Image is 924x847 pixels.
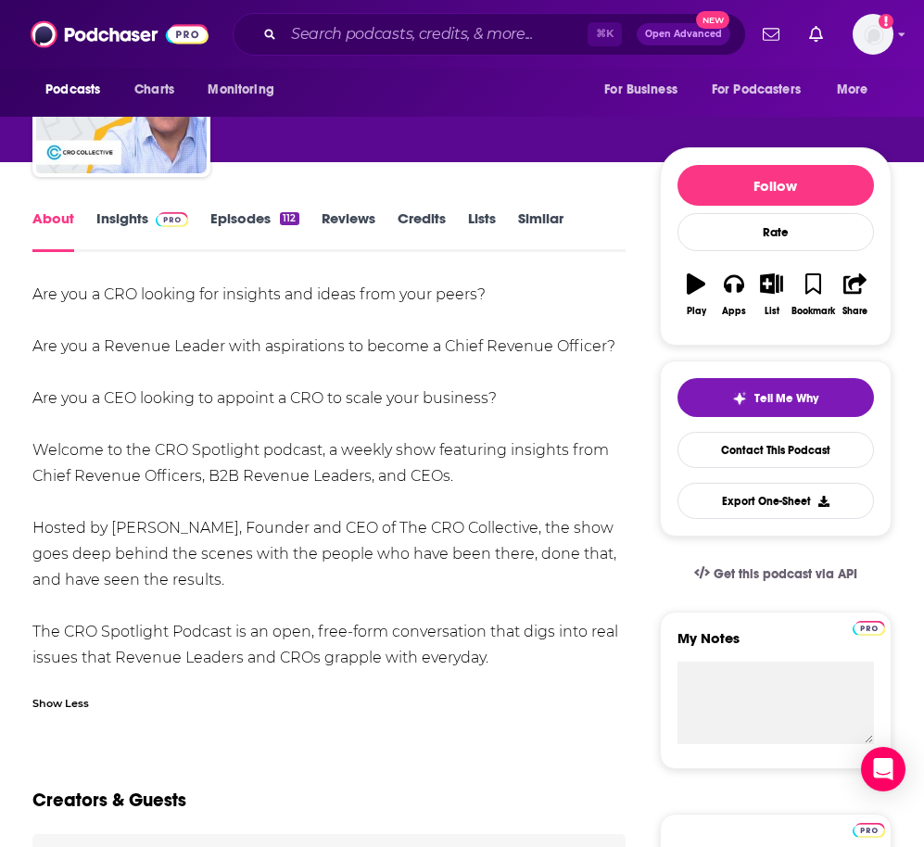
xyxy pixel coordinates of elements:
[134,77,174,103] span: Charts
[32,72,124,107] button: open menu
[712,77,801,103] span: For Podcasters
[233,13,746,56] div: Search podcasts, credits, & more...
[280,212,298,225] div: 112
[122,72,185,107] a: Charts
[836,261,874,328] button: Share
[696,11,729,29] span: New
[853,14,893,55] span: Logged in as patiencebaldacci
[754,391,818,406] span: Tell Me Why
[861,747,905,791] div: Open Intercom Messenger
[210,209,298,252] a: Episodes112
[753,261,791,328] button: List
[31,17,209,52] img: Podchaser - Follow, Share and Rate Podcasts
[765,306,779,317] div: List
[284,19,588,49] input: Search podcasts, credits, & more...
[879,14,893,29] svg: Add a profile image
[398,209,446,252] a: Credits
[700,72,828,107] button: open menu
[322,209,375,252] a: Reviews
[853,14,893,55] button: Show profile menu
[645,30,722,39] span: Open Advanced
[677,261,715,328] button: Play
[677,378,874,417] button: tell me why sparkleTell Me Why
[45,77,100,103] span: Podcasts
[722,306,746,317] div: Apps
[853,14,893,55] img: User Profile
[732,391,747,406] img: tell me why sparkle
[96,209,188,252] a: InsightsPodchaser Pro
[468,209,496,252] a: Lists
[791,261,836,328] button: Bookmark
[518,209,563,252] a: Similar
[32,282,626,671] div: Are you a CRO looking for insights and ideas from your peers? Are you a Revenue Leader with aspir...
[677,165,874,206] button: Follow
[677,483,874,519] button: Export One-Sheet
[588,22,622,46] span: ⌘ K
[679,551,872,597] a: Get this podcast via API
[591,72,701,107] button: open menu
[32,209,74,252] a: About
[853,823,885,838] img: Podchaser Pro
[842,306,867,317] div: Share
[802,19,830,50] a: Show notifications dropdown
[687,306,706,317] div: Play
[715,261,753,328] button: Apps
[208,77,273,103] span: Monitoring
[32,789,186,812] h2: Creators & Guests
[791,306,835,317] div: Bookmark
[824,72,892,107] button: open menu
[604,77,677,103] span: For Business
[677,213,874,251] div: Rate
[714,566,857,582] span: Get this podcast via API
[156,212,188,227] img: Podchaser Pro
[853,621,885,636] img: Podchaser Pro
[755,19,787,50] a: Show notifications dropdown
[677,629,874,662] label: My Notes
[837,77,868,103] span: More
[677,432,874,468] a: Contact This Podcast
[195,72,297,107] button: open menu
[853,618,885,636] a: Pro website
[853,820,885,838] a: Pro website
[637,23,730,45] button: Open AdvancedNew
